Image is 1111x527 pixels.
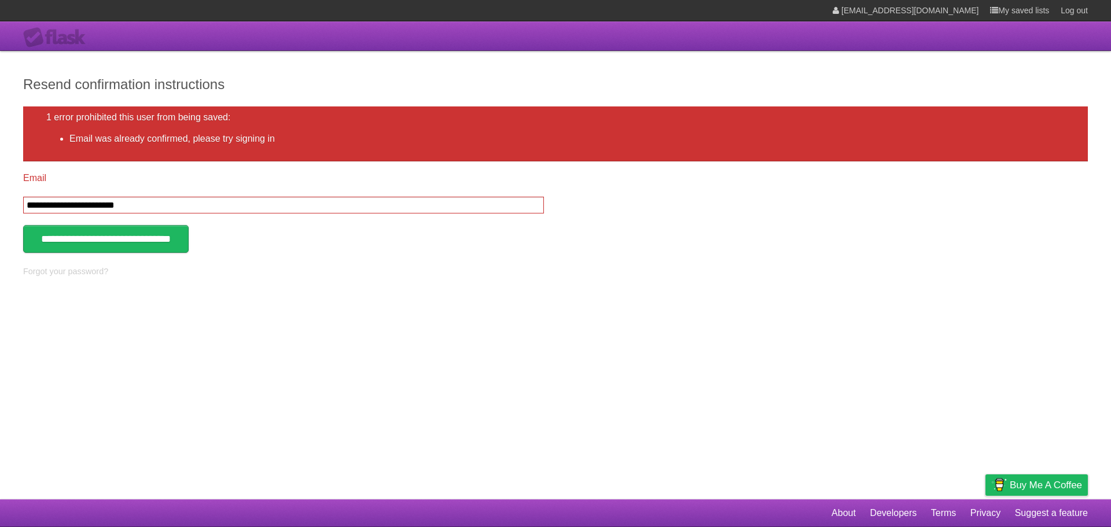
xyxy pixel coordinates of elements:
[985,474,1088,496] a: Buy me a coffee
[1010,475,1082,495] span: Buy me a coffee
[1015,502,1088,524] a: Suggest a feature
[870,502,917,524] a: Developers
[991,475,1007,495] img: Buy me a coffee
[970,502,1000,524] a: Privacy
[832,502,856,524] a: About
[69,132,1065,146] li: Email was already confirmed, please try signing in
[931,502,957,524] a: Terms
[23,74,1088,95] h2: Resend confirmation instructions
[23,267,108,276] a: Forgot your password?
[46,112,1065,123] h2: 1 error prohibited this user from being saved:
[23,27,93,48] div: Flask
[23,173,544,183] label: Email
